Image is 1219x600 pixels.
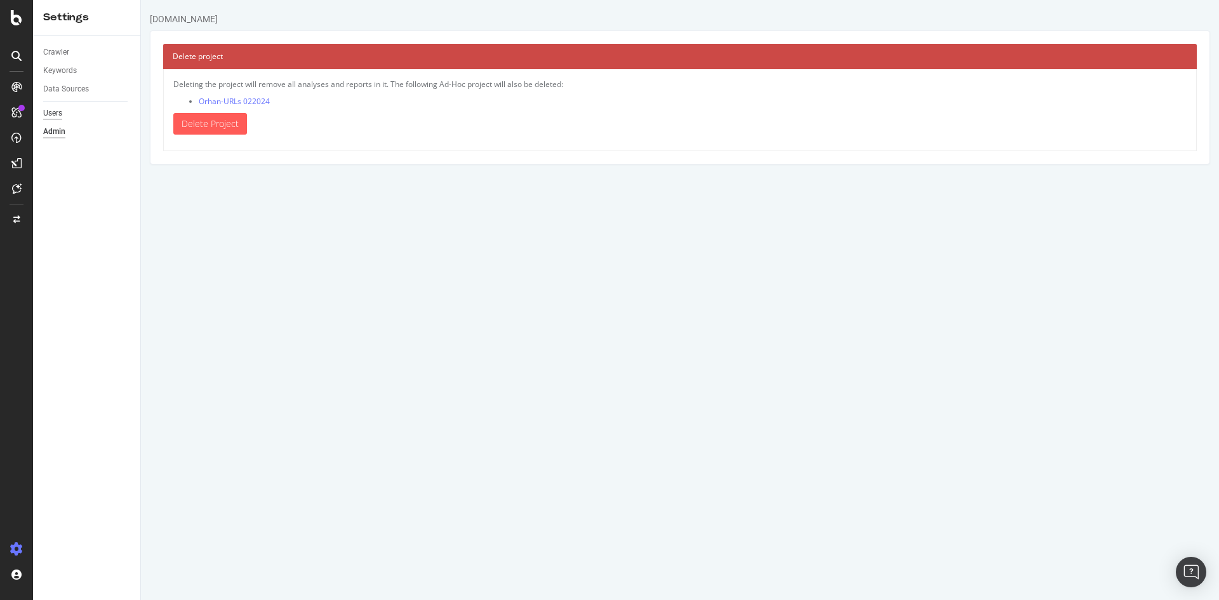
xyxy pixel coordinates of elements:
div: Settings [43,10,130,25]
p: Deleting the project will remove all analyses and reports in it. The following Ad-Hoc project wil... [32,79,1046,90]
div: Users [43,107,62,120]
a: Keywords [43,64,131,77]
a: Admin [43,125,131,138]
a: Data Sources [43,83,131,96]
a: Delete Project [32,113,106,135]
a: Crawler [43,46,131,59]
div: Keywords [43,64,77,77]
a: Orhan-URLs 022024 [58,96,129,107]
div: Data Sources [43,83,89,96]
a: Users [43,107,131,120]
div: Crawler [43,46,69,59]
div: Open Intercom Messenger [1176,557,1206,587]
div: Admin [43,125,65,138]
h4: Delete project [32,50,1046,63]
div: [DOMAIN_NAME] [9,13,77,25]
